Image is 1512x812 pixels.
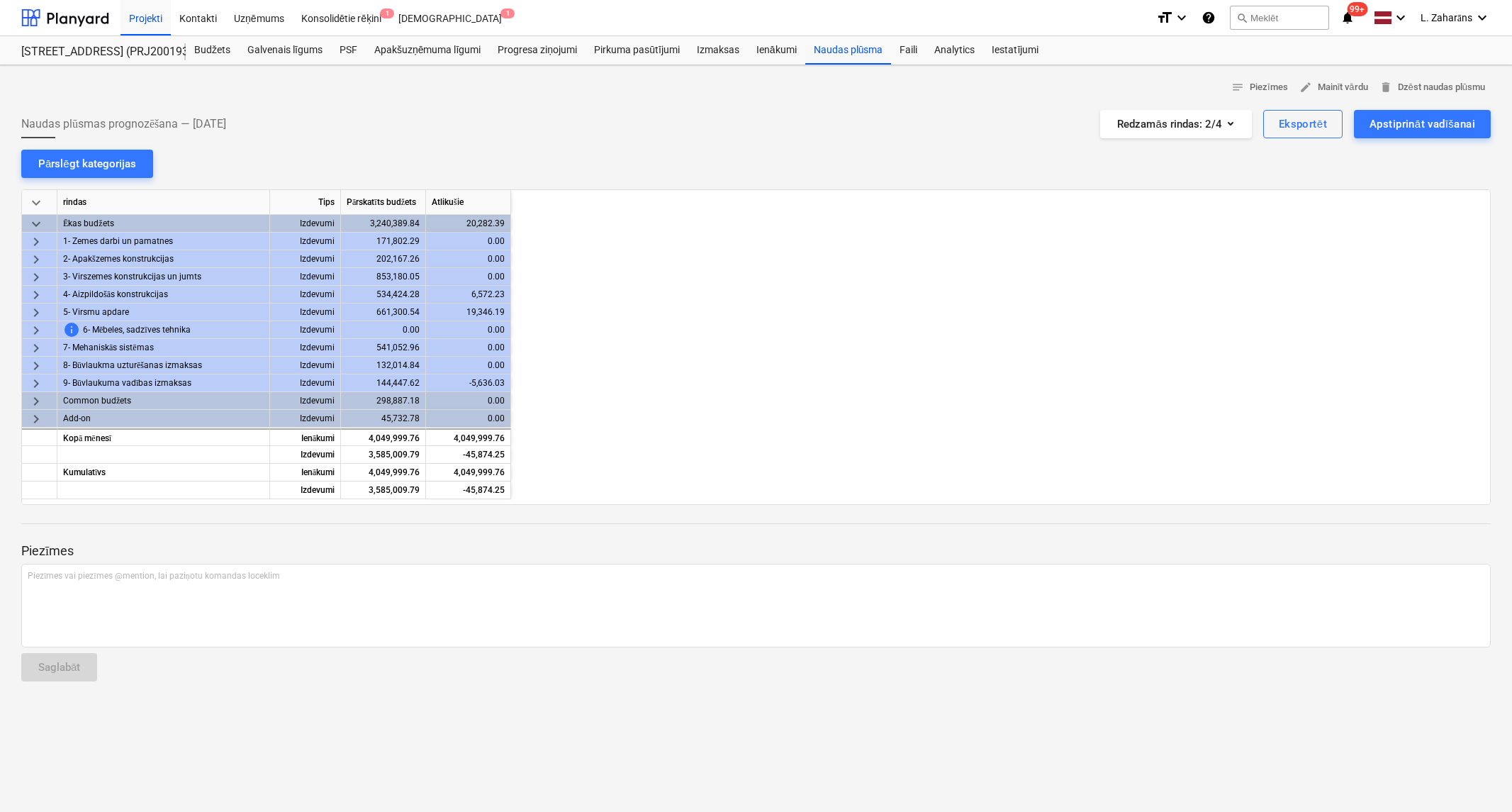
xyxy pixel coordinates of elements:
div: 298,887.18 [341,392,426,410]
span: keyboard_arrow_right [28,393,45,410]
div: [STREET_ADDRESS] (PRJ2001934) 2601941 [21,45,169,60]
div: Izdevumi [270,321,341,339]
div: 534,424.28 [341,286,426,304]
div: 202,167.26 [341,250,426,268]
div: Izdevumi [270,268,341,286]
div: Analytics [926,36,983,65]
a: Apakšuzņēmuma līgumi [366,36,489,65]
div: 0.00 [426,321,511,339]
div: -45,874.25 [426,446,511,464]
div: 6,572.23 [426,286,511,304]
div: 132,014.84 [341,357,426,374]
div: Izdevumi [270,215,341,233]
div: Izdevumi [270,339,341,357]
div: 45,732.78 [341,410,426,428]
div: 853,180.05 [341,268,426,286]
span: delete [1379,81,1392,94]
span: Piezīmes [1231,79,1288,96]
span: 1 [380,9,394,18]
div: Izdevumi [270,286,341,304]
div: Pārslēgt kategorijas [38,155,136,173]
div: Eksportēt [1279,115,1327,133]
div: Kumulatīvs [57,464,270,482]
div: Izdevumi [270,392,341,410]
a: Pirkuma pasūtījumi [586,36,688,65]
div: Faili [891,36,926,65]
div: Ienākumi [270,464,341,482]
span: search [1236,12,1248,23]
span: Mainīt vārdu [1299,79,1368,96]
div: Izdevumi [270,374,341,392]
div: 0.00 [426,392,511,410]
a: Naudas plūsma [805,36,892,65]
span: Ēkas budžets [63,215,114,233]
span: keyboard_arrow_right [28,251,45,268]
div: 4,049,999.76 [426,464,511,482]
div: 0.00 [341,321,426,339]
div: Izdevumi [270,482,341,499]
div: 4,049,999.76 [426,428,511,446]
span: Common budžets [63,392,131,410]
button: Apstiprināt vadīšanai [1354,110,1491,138]
span: 2- Apakšzemes konstrukcijas [63,250,174,268]
span: keyboard_arrow_down [28,216,45,233]
div: 0.00 [426,410,511,428]
span: L. Zaharāns [1421,12,1472,24]
iframe: Chat Widget [1441,744,1512,812]
div: Izdevumi [270,446,341,464]
span: 6- Mēbeles, sadzīves tehnika [83,321,191,339]
div: 0.00 [426,250,511,268]
div: -5,636.03 [426,374,511,392]
div: 3,585,009.79 [341,446,426,464]
span: 7- Mehaniskās sistēmas [63,339,154,357]
div: Kopā mēnesī [57,428,270,446]
div: 4,049,999.76 [341,464,426,482]
div: Atlikušie [426,190,511,215]
a: Iestatījumi [983,36,1047,65]
span: keyboard_arrow_right [28,287,45,304]
div: 0.00 [426,233,511,250]
button: Pārslēgt kategorijas [21,150,153,178]
div: -45,874.25 [426,482,511,499]
span: keyboard_arrow_right [28,375,45,392]
span: 4- Aizpildošās konstrukcijas [63,286,168,304]
span: keyboard_arrow_right [28,269,45,286]
a: Izmaksas [688,36,748,65]
button: Meklēt [1230,6,1329,30]
span: 1 [500,9,515,18]
span: keyboard_arrow_right [28,322,45,339]
a: Progresa ziņojumi [489,36,586,65]
span: keyboard_arrow_right [28,233,45,250]
span: keyboard_arrow_down [28,194,45,211]
div: Izdevumi [270,250,341,268]
span: 99+ [1347,2,1367,16]
button: Eksportēt [1263,110,1343,138]
i: Zināšanu pamats [1202,9,1216,26]
div: Izdevumi [270,233,341,250]
i: format_size [1156,9,1173,26]
span: 3- Virszemes konstrukcijas un jumts [63,268,201,286]
i: keyboard_arrow_down [1474,9,1491,26]
div: Apstiprināt vadīšanai [1370,115,1475,133]
div: Izdevumi [270,357,341,374]
button: Dzēst naudas plūsmu [1374,77,1491,99]
span: edit [1299,81,1312,94]
a: Galvenais līgums [239,36,331,65]
div: 4,049,999.76 [341,428,426,446]
span: 1- Zemes darbi un pamatnes [63,233,173,250]
button: Mainīt vārdu [1294,77,1374,99]
span: keyboard_arrow_right [28,411,45,428]
a: PSF [331,36,366,65]
div: Izdevumi [270,304,341,321]
div: 144,447.62 [341,374,426,392]
span: Add-on [63,410,91,428]
div: 661,300.54 [341,304,426,321]
div: Izdevumi [270,410,341,428]
span: Naudas plūsmas prognozēšana — [DATE] [21,116,226,133]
